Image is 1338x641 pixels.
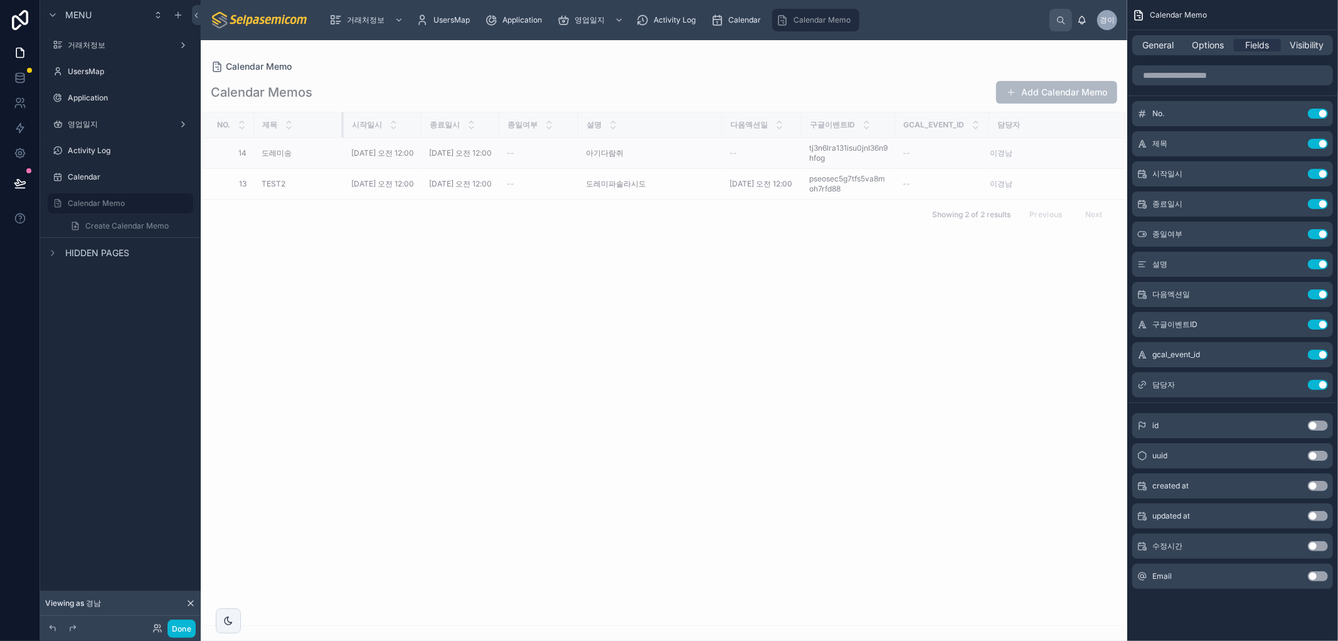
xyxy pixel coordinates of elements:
span: Calendar Memo [1150,10,1207,20]
span: 수정시간 [1152,541,1182,551]
a: Calendar [48,167,193,187]
a: 아기다람쥐 [586,148,714,158]
span: General [1143,39,1174,51]
span: 아기다람쥐 [586,148,624,158]
span: 경이 [1100,15,1115,25]
a: 이경남 [990,148,1110,158]
span: 설명 [1152,259,1167,269]
span: 종료일시 [1152,199,1182,209]
button: Done [167,620,196,638]
span: 담당자 [1152,380,1175,390]
a: Calendar Memo [211,60,292,73]
a: 이경남 [990,179,1012,189]
a: UsersMap [48,62,193,82]
span: Visibility [1290,39,1324,51]
span: -- [903,148,910,158]
a: -- [507,148,571,158]
span: [DATE] 오전 12:00 [730,179,792,189]
span: 도레미송 [262,148,292,158]
a: Application [48,88,193,108]
span: 구글이벤트ID [1152,320,1197,330]
label: Calendar [68,172,191,182]
span: Hidden pages [65,247,129,259]
span: No. [1152,109,1164,119]
a: Calendar Memo [772,9,859,31]
span: -- [507,148,514,158]
span: 설명 [587,120,602,130]
span: 종료일시 [430,120,460,130]
span: Showing 2 of 2 results [932,210,1011,220]
span: UsersMap [433,15,470,25]
span: 담당자 [997,120,1020,130]
span: 거래처정보 [347,15,385,25]
span: Calendar Memo [794,15,851,25]
span: Application [502,15,542,25]
span: Activity Log [654,15,696,25]
span: 도레미파솔라시도 [586,179,646,189]
a: [DATE] 오전 12:00 [730,179,794,189]
span: 다음엑션일 [730,120,768,130]
span: 영업일지 [575,15,605,25]
a: Add Calendar Memo [996,81,1117,104]
a: UsersMap [412,9,479,31]
a: 이경남 [990,148,1012,158]
a: [DATE] 오전 12:00 [351,179,414,189]
span: updated at [1152,511,1190,521]
span: No. [217,120,230,130]
label: Application [68,93,191,103]
label: Calendar Memo [68,198,186,208]
h1: Calendar Memos [211,83,312,101]
label: 영업일지 [68,119,173,129]
a: 영업일지 [48,114,193,134]
a: pseosec5g7tfs5va8moh7rfd88 [809,174,888,194]
span: Options [1192,39,1224,51]
a: Create Calendar Memo [63,216,193,236]
span: TEST2 [262,179,285,189]
a: [DATE] 오전 12:00 [429,148,492,158]
a: TEST2 [262,179,336,189]
a: 거래처정보 [326,9,410,31]
span: [DATE] 오전 12:00 [351,148,414,158]
span: -- [507,179,514,189]
span: Gcal_event_id [903,120,964,130]
div: scrollable content [319,6,1049,34]
span: Menu [65,9,92,21]
span: Calendar Memo [226,60,292,73]
label: 거래처정보 [68,40,173,50]
span: 구글이벤트ID [810,120,855,130]
a: [DATE] 오전 12:00 [429,179,492,189]
span: 시작일시 [1152,169,1182,179]
img: App logo [211,10,309,30]
a: 13 [216,179,247,189]
a: 14 [216,148,247,158]
a: -- [903,179,982,189]
span: id [1152,421,1159,431]
a: Activity Log [632,9,704,31]
a: Calendar [707,9,770,31]
label: Activity Log [68,146,191,156]
span: Calendar [728,15,761,25]
span: Create Calendar Memo [85,221,169,231]
span: uuid [1152,451,1167,461]
span: 제목 [262,120,277,130]
a: 거래처정보 [48,35,193,55]
span: -- [730,148,737,158]
span: 제목 [1152,139,1167,149]
span: 다음엑션일 [1152,289,1190,299]
a: Activity Log [48,141,193,161]
span: Email [1152,571,1172,581]
a: 도레미파솔라시도 [586,179,714,189]
a: tj3n6lra131isu0jnl36n9hfog [809,143,888,163]
a: -- [507,179,571,189]
span: Fields [1246,39,1270,51]
span: gcal_event_id [1152,350,1200,360]
span: -- [903,179,910,189]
